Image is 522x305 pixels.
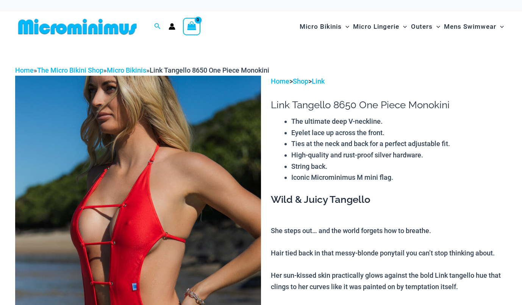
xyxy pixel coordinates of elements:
a: Micro Bikinis [107,66,146,74]
a: Shop [293,77,308,85]
img: MM SHOP LOGO FLAT [15,18,140,35]
span: » » » [15,66,269,74]
span: Menu Toggle [433,17,440,36]
a: Home [15,66,34,74]
a: Mens SwimwearMenu ToggleMenu Toggle [442,15,506,38]
p: > > [271,76,507,87]
h3: Wild & Juicy Tangello [271,193,507,206]
span: Menu Toggle [496,17,504,36]
li: The ultimate deep V-neckline. [291,116,507,127]
span: Outers [411,17,433,36]
nav: Site Navigation [297,14,507,39]
a: Search icon link [154,22,161,31]
a: Account icon link [169,23,175,30]
span: Menu Toggle [399,17,407,36]
a: View Shopping Cart, empty [183,18,200,35]
a: OutersMenu ToggleMenu Toggle [409,15,442,38]
li: High-quality and rust-proof silver hardware. [291,149,507,161]
a: Micro LingerieMenu ToggleMenu Toggle [351,15,409,38]
span: Micro Lingerie [353,17,399,36]
span: Micro Bikinis [300,17,342,36]
li: String back. [291,161,507,172]
a: Micro BikinisMenu ToggleMenu Toggle [298,15,351,38]
li: Ties at the neck and back for a perfect adjustable fit. [291,138,507,149]
a: Link [312,77,325,85]
span: Link Tangello 8650 One Piece Monokini [150,66,269,74]
a: Home [271,77,289,85]
h1: Link Tangello 8650 One Piece Monokini [271,99,507,111]
span: Menu Toggle [342,17,349,36]
li: Iconic Microminimus M mini flag. [291,172,507,183]
li: Eyelet lace up across the front. [291,127,507,138]
a: The Micro Bikini Shop [37,66,103,74]
span: Mens Swimwear [444,17,496,36]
